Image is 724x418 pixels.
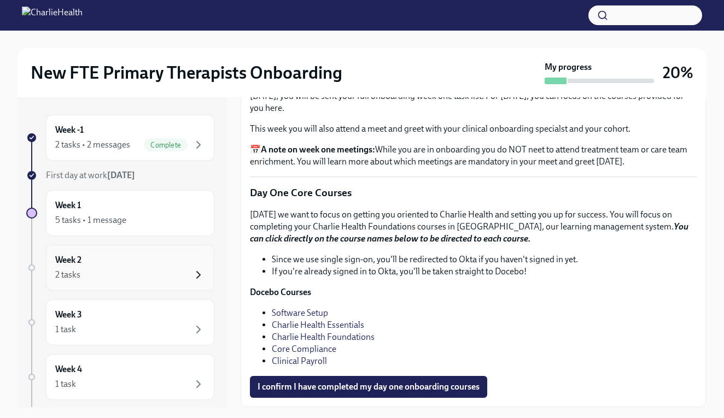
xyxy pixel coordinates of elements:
p: [DATE] we want to focus on getting you oriented to Charlie Health and setting you up for success.... [250,209,697,245]
p: [DATE], you will be sent your full onboarding week one task list. For [DATE], you can focus on th... [250,90,697,114]
span: First day at work [46,170,135,180]
a: Week 22 tasks [26,245,214,291]
h6: Week 3 [55,309,82,321]
strong: [DATE] [107,170,135,180]
strong: My progress [545,61,592,73]
a: Week -12 tasks • 2 messagesComplete [26,115,214,161]
img: CharlieHealth [22,7,83,24]
a: Week 31 task [26,299,214,345]
strong: You can click directly on the course names below to be directed to each course. [250,221,688,244]
strong: Docebo Courses [250,287,311,297]
p: Day One Core Courses [250,186,697,200]
h6: Week 1 [55,199,81,211]
h2: New FTE Primary Therapists Onboarding [31,62,342,84]
div: 2 tasks • 2 messages [55,139,130,151]
a: Software Setup [272,308,328,318]
div: 5 tasks • 1 message [55,214,126,226]
h6: Week 2 [55,254,81,266]
a: Core Compliance [272,344,336,354]
span: Complete [144,141,188,149]
p: 📅 While you are in onboarding you do NOT neet to attend treatment team or care team enrichment. Y... [250,144,697,168]
div: 1 task [55,323,76,335]
div: 2 tasks [55,269,80,281]
a: Clinical Payroll [272,356,327,366]
strong: A note on week one meetings: [261,144,375,155]
button: I confirm I have completed my day one onboarding courses [250,376,487,398]
a: Week 41 task [26,354,214,400]
span: I confirm I have completed my day one onboarding courses [258,381,480,392]
li: Since we use single sign-on, you'll be redirected to Okta if you haven't signed in yet. [272,254,697,266]
div: 1 task [55,378,76,390]
h3: 20% [663,63,693,83]
h6: Week 4 [55,363,82,375]
li: If you're already signed in to Okta, you'll be taken straight to Docebo! [272,266,697,278]
p: This week you will also attend a meet and greet with your clinical onboarding specialst and your ... [250,123,697,135]
a: Week 15 tasks • 1 message [26,190,214,236]
a: Charlie Health Foundations [272,332,375,342]
a: Charlie Health Essentials [272,320,364,330]
a: First day at work[DATE] [26,169,214,181]
h6: Week -1 [55,124,84,136]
